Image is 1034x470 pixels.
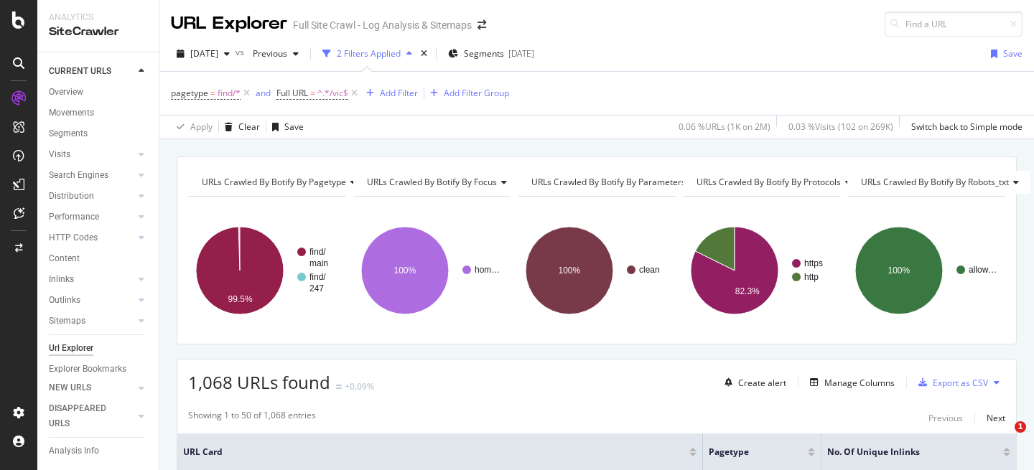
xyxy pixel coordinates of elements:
svg: A chart. [518,208,676,333]
div: Full Site Crawl - Log Analysis & Sitemaps [293,18,472,32]
h4: URLs Crawled By Botify By robots_txt [858,171,1030,194]
a: Explorer Bookmarks [49,362,149,377]
a: Url Explorer [49,341,149,356]
a: Analysis Info [49,443,149,459]
div: Apply [190,121,213,133]
span: find/* [218,83,241,103]
div: Performance [49,210,99,225]
span: Full URL [276,87,308,99]
button: Next [987,409,1005,426]
button: Manage Columns [804,374,895,391]
button: Save [985,42,1023,65]
button: Add Filter [360,85,418,102]
a: Inlinks [49,272,134,287]
svg: A chart. [847,208,1005,333]
div: URL Explorer [171,11,287,36]
span: 1,068 URLs found [188,370,330,394]
h4: URLs Crawled By Botify By focus [364,171,518,194]
h4: URLs Crawled By Botify By pagetype [199,171,368,194]
text: hom… [475,265,500,275]
text: main [309,258,328,268]
svg: A chart. [683,208,841,333]
div: CURRENT URLS [49,64,111,79]
div: Explorer Bookmarks [49,362,126,377]
h4: URLs Crawled By Botify By protocols [694,171,862,194]
button: Create alert [719,371,786,394]
text: clean [639,265,660,275]
span: vs [236,46,247,58]
button: Add Filter Group [424,85,509,102]
a: Search Engines [49,168,134,183]
div: +0.09% [345,380,374,393]
div: Search Engines [49,168,108,183]
div: Outlinks [49,293,80,308]
span: URLs Crawled By Botify By protocols [697,176,841,188]
text: https [804,258,823,268]
div: Export as CSV [933,377,988,389]
span: = [210,87,215,99]
svg: A chart. [353,208,511,333]
a: Visits [49,147,134,162]
span: URLs Crawled By Botify By robots_txt [861,176,1009,188]
span: pagetype [171,87,208,99]
div: Next [987,412,1005,424]
text: 100% [393,265,416,276]
span: Segments [464,47,504,60]
a: NEW URLS [49,380,134,395]
button: and [256,86,271,100]
text: 100% [888,265,910,276]
div: Add Filter Group [444,87,509,99]
div: Create alert [738,377,786,389]
div: Movements [49,105,94,121]
span: No. of Unique Inlinks [827,446,982,459]
button: [DATE] [171,42,236,65]
div: Overview [49,85,83,100]
div: DISAPPEARED URLS [49,401,121,431]
div: Save [284,121,304,133]
div: 2 Filters Applied [337,47,401,60]
div: Clear [238,121,260,133]
a: CURRENT URLS [49,64,134,79]
span: 1 [1015,421,1026,433]
span: = [310,87,315,99]
a: DISAPPEARED URLS [49,401,134,431]
a: Movements [49,105,149,121]
div: Analysis Info [49,443,99,459]
div: Save [1003,47,1023,60]
div: Segments [49,126,88,141]
button: Clear [219,116,260,138]
div: SiteCrawler [49,24,147,40]
a: Sitemaps [49,314,134,329]
span: 2025 Sep. 9th [190,47,218,60]
img: Equal [336,385,342,389]
button: Export as CSV [913,371,988,394]
text: 247 [309,283,324,293]
h4: URLs Crawled By Botify By parameters [528,171,707,194]
button: Previous [928,409,963,426]
span: pagetype [709,446,786,459]
input: Find a URL [885,11,1023,37]
div: 0.06 % URLs ( 1K on 2M ) [679,121,770,133]
div: Inlinks [49,272,74,287]
a: Distribution [49,189,134,204]
div: and [256,87,271,99]
button: Save [266,116,304,138]
div: Showing 1 to 50 of 1,068 entries [188,409,316,426]
div: times [418,47,430,61]
div: Visits [49,147,70,162]
div: 0.03 % Visits ( 102 on 269K ) [788,121,893,133]
button: Previous [247,42,304,65]
div: [DATE] [508,47,534,60]
span: URLs Crawled By Botify By focus [367,176,497,188]
a: Outlinks [49,293,134,308]
text: find/ [309,247,326,257]
iframe: Intercom live chat [985,421,1020,456]
svg: A chart. [188,208,346,333]
a: Overview [49,85,149,100]
div: Url Explorer [49,341,93,356]
div: Distribution [49,189,94,204]
div: arrow-right-arrow-left [478,20,486,30]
